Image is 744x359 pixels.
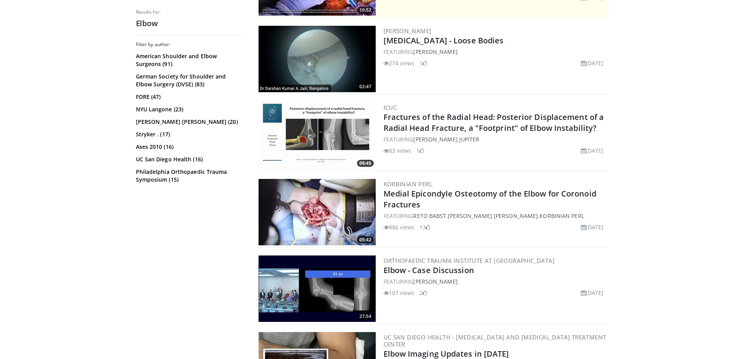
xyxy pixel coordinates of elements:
[259,102,376,169] a: 09:45
[357,7,374,14] span: 10:52
[419,289,427,297] li: 2
[413,136,479,143] a: [PERSON_NAME] Jupiter
[136,73,243,88] a: German Society for Shoulder and Elbow Surgery (DVSE) (83)
[136,155,243,163] a: UC San Diego Health (16)
[136,18,245,29] h2: Elbow
[384,35,504,46] a: [MEDICAL_DATA] - Loose Bodies
[136,130,243,138] a: Stryker . (17)
[581,146,604,155] li: [DATE]
[384,257,555,264] a: Orthopaedic Trauma Institute at [GEOGRAPHIC_DATA]
[357,236,374,243] span: 05:42
[448,212,538,220] a: [PERSON_NAME] [PERSON_NAME]
[259,102,376,169] img: cb50f203-b60d-40ba-aef3-10f35c6c1e39.png.300x170_q85_crop-smart_upscale.png
[384,223,415,231] li: 886 views
[259,26,376,92] a: 02:47
[259,179,376,245] img: 3bdbf933-769d-4025-a0b0-14e0145b0950.300x170_q85_crop-smart_upscale.jpg
[357,160,374,167] span: 09:45
[416,146,424,155] li: 1
[136,168,243,184] a: Philadelphia Orthopaedic Trauma Symposium (15)
[419,59,427,67] li: 1
[413,212,446,220] a: Reto Babst
[259,255,376,322] a: 27:54
[581,59,604,67] li: [DATE]
[136,9,245,15] p: Results for:
[384,333,607,348] a: UC San Diego Health - [MEDICAL_DATA] and [MEDICAL_DATA] Treatment Center
[384,180,433,188] a: Korbinian Perl
[539,212,584,220] a: Korbinian Perl
[581,223,604,231] li: [DATE]
[384,27,432,35] a: [PERSON_NAME]
[384,104,397,111] a: ICUC
[136,143,243,151] a: Ases 2010 (16)
[419,223,430,231] li: 13
[259,26,376,92] img: 6ff2965f-8dd8-4029-b7d6-98119e1a6fe2.300x170_q85_crop-smart_upscale.jpg
[384,188,596,210] a: Medial Epicondyle Osteotomy of the Elbow for Coronoid Fractures
[384,212,607,220] div: FEATURING , ,
[384,289,415,297] li: 107 views
[384,135,607,143] div: FEATURING
[384,277,607,286] div: FEATURING
[136,93,243,101] a: FORE (47)
[136,118,243,126] a: [PERSON_NAME] [PERSON_NAME] (20)
[259,255,376,322] img: 7506ee30-a3d3-46a3-bf58-0dc4823ab7a8.300x170_q85_crop-smart_upscale.jpg
[136,52,243,68] a: American Shoulder and Elbow Surgeons (91)
[384,348,509,359] a: Elbow Imaging Updates in [DATE]
[357,313,374,320] span: 27:54
[357,83,374,90] span: 02:47
[259,179,376,245] a: 05:42
[581,289,604,297] li: [DATE]
[384,59,415,67] li: 274 views
[384,265,474,275] a: Elbow - Case Discussion
[413,278,457,285] a: [PERSON_NAME]
[413,48,457,55] a: [PERSON_NAME]
[136,41,245,48] h3: Filter by author:
[384,112,604,133] a: Fractures of the Radial Head: Posterior Displacement of a Radial Head Fracture, a "Footprint" of ...
[384,146,412,155] li: 83 views
[136,105,243,113] a: NYU Langone (23)
[384,48,607,56] div: FEATURING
